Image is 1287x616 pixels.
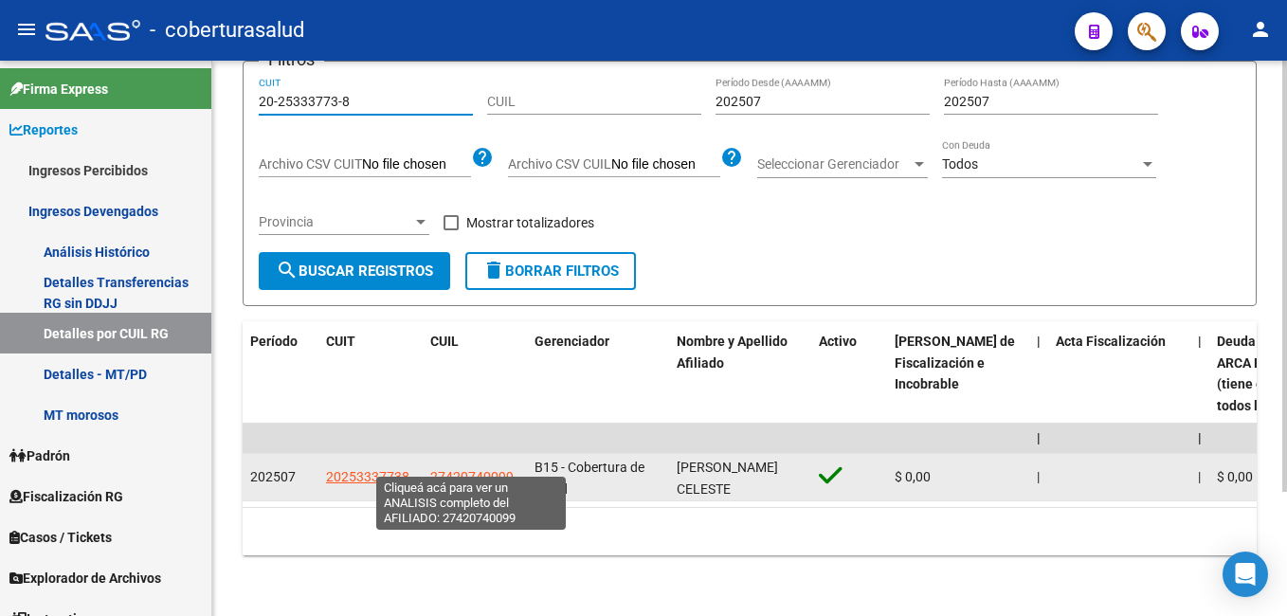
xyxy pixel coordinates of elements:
[1037,469,1040,484] span: |
[423,321,527,426] datatable-header-cell: CUIL
[482,263,619,280] span: Borrar Filtros
[9,486,123,507] span: Fiscalización RG
[811,321,887,426] datatable-header-cell: Activo
[326,334,355,349] span: CUIT
[677,334,788,371] span: Nombre y Apellido Afiliado
[150,9,304,51] span: - coberturasalud
[508,156,611,172] span: Archivo CSV CUIL
[276,259,299,281] mat-icon: search
[527,321,669,426] datatable-header-cell: Gerenciador
[1190,321,1209,426] datatable-header-cell: |
[250,334,298,349] span: Período
[1029,321,1048,426] datatable-header-cell: |
[465,252,636,290] button: Borrar Filtros
[9,568,161,589] span: Explorador de Archivos
[466,211,594,234] span: Mostrar totalizadores
[1249,18,1272,41] mat-icon: person
[318,321,423,426] datatable-header-cell: CUIT
[243,321,318,426] datatable-header-cell: Período
[250,469,296,484] span: 202507
[1198,430,1202,445] span: |
[362,156,471,173] input: Archivo CSV CUIT
[1037,430,1041,445] span: |
[1037,334,1041,349] span: |
[471,146,494,169] mat-icon: help
[757,156,911,172] span: Seleccionar Gerenciador
[9,445,70,466] span: Padrón
[276,263,433,280] span: Buscar Registros
[720,146,743,169] mat-icon: help
[259,252,450,290] button: Buscar Registros
[1217,469,1253,484] span: $ 0,00
[1198,334,1202,349] span: |
[1048,321,1190,426] datatable-header-cell: Acta Fiscalización
[482,259,505,281] mat-icon: delete
[895,334,1015,392] span: [PERSON_NAME] de Fiscalización e Incobrable
[1056,334,1166,349] span: Acta Fiscalización
[942,156,978,172] span: Todos
[430,469,514,484] span: 27420740099
[430,334,459,349] span: CUIL
[9,527,112,548] span: Casos / Tickets
[259,214,412,230] span: Provincia
[535,334,609,349] span: Gerenciador
[1198,469,1201,484] span: |
[677,460,778,497] span: [PERSON_NAME] CELESTE
[535,460,644,497] span: B15 - Cobertura de Salud
[895,469,931,484] span: $ 0,00
[887,321,1029,426] datatable-header-cell: Deuda Bruta Neto de Fiscalización e Incobrable
[259,156,362,172] span: Archivo CSV CUIT
[819,334,857,349] span: Activo
[9,119,78,140] span: Reportes
[611,156,720,173] input: Archivo CSV CUIL
[15,18,38,41] mat-icon: menu
[1223,552,1268,597] div: Open Intercom Messenger
[669,321,811,426] datatable-header-cell: Nombre y Apellido Afiliado
[326,469,409,484] span: 20253337738
[9,79,108,100] span: Firma Express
